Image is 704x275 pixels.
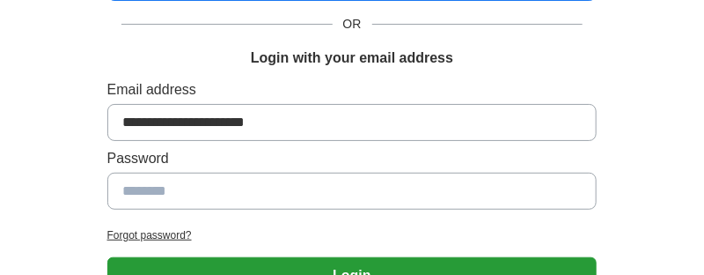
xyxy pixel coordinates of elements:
[107,148,598,169] label: Password
[251,48,453,69] h1: Login with your email address
[107,227,598,243] a: Forgot password?
[107,79,598,100] label: Email address
[333,15,372,33] span: OR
